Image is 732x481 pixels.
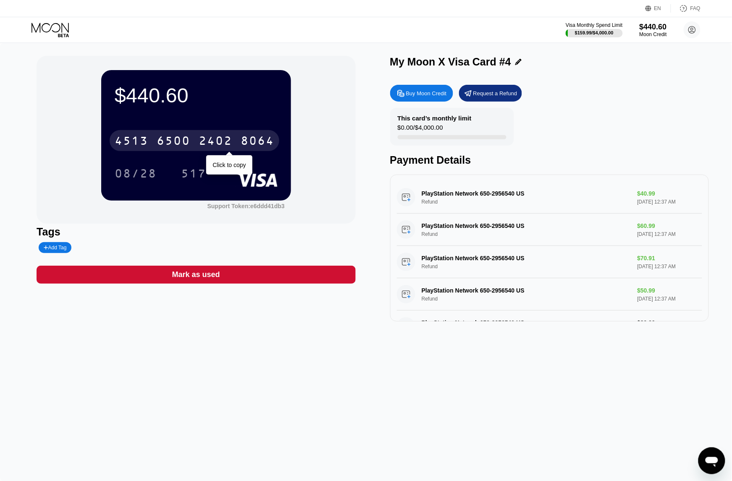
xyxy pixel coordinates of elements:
[398,124,443,135] div: $0.00 / $4,000.00
[398,115,472,122] div: This card’s monthly limit
[207,203,285,209] div: Support Token:e6ddd41db3
[39,242,71,253] div: Add Tag
[645,4,671,13] div: EN
[459,85,522,102] div: Request a Refund
[390,85,453,102] div: Buy Moon Credit
[37,266,355,284] div: Mark as used
[207,203,285,209] div: Support Token: e6ddd41db3
[181,168,206,181] div: 517
[199,135,232,149] div: 2402
[44,245,66,251] div: Add Tag
[37,226,355,238] div: Tags
[566,22,622,37] div: Visa Monthly Spend Limit$159.99/$4,000.00
[390,56,512,68] div: My Moon X Visa Card #4
[640,31,667,37] div: Moon Credit
[213,162,246,168] div: Click to copy
[390,154,709,166] div: Payment Details
[241,135,274,149] div: 8064
[473,90,517,97] div: Request a Refund
[654,5,661,11] div: EN
[640,23,667,31] div: $440.60
[566,22,622,28] div: Visa Monthly Spend Limit
[157,135,190,149] div: 6500
[172,270,220,280] div: Mark as used
[671,4,701,13] div: FAQ
[115,135,148,149] div: 4513
[690,5,701,11] div: FAQ
[115,168,157,181] div: 08/28
[115,84,278,107] div: $440.60
[406,90,447,97] div: Buy Moon Credit
[640,23,667,37] div: $440.60Moon Credit
[175,163,213,184] div: 517
[110,130,279,151] div: 4513650024028064
[108,163,163,184] div: 08/28
[575,30,614,35] div: $159.99 / $4,000.00
[698,447,725,474] iframe: Button to launch messaging window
